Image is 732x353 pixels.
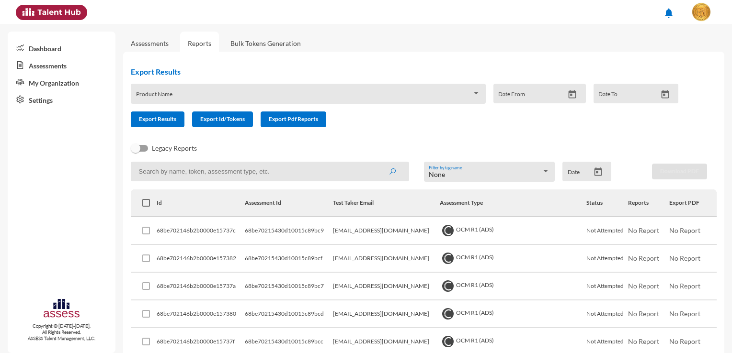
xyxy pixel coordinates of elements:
span: Export Pdf Reports [269,115,318,122]
a: Bulk Tokens Generation [223,32,309,55]
td: Not Attempted [586,300,628,328]
th: Status [586,189,628,217]
span: Download PDF [660,167,699,175]
td: 68be70215430d10015c89bcd [245,300,333,328]
a: Settings [8,91,115,108]
span: No Report [669,309,700,318]
td: [EMAIL_ADDRESS][DOMAIN_NAME] [333,273,440,300]
span: Export Results [139,115,176,122]
th: Test Taker Email [333,189,440,217]
td: 68be70215430d10015c89bc7 [245,273,333,300]
button: Open calendar [657,89,674,99]
span: No Report [669,282,700,290]
td: 68be702146b2b0000e15737c [157,217,245,245]
td: 68be70215430d10015c89bc9 [245,217,333,245]
td: 68be702146b2b0000e15737a [157,273,245,300]
td: [EMAIL_ADDRESS][DOMAIN_NAME] [333,245,440,273]
td: OCM R1 (ADS) [440,245,586,273]
span: Legacy Reports [152,143,197,154]
a: Assessments [8,56,115,74]
a: Assessments [131,39,169,47]
p: Copyright © [DATE]-[DATE]. All Rights Reserved. ASSESS Talent Management, LLC. [8,323,115,342]
th: Export PDF [669,189,717,217]
td: [EMAIL_ADDRESS][DOMAIN_NAME] [333,217,440,245]
button: Export Id/Tokens [192,111,253,127]
span: No Report [669,254,700,262]
button: Export Results [131,111,184,127]
th: Id [157,189,245,217]
button: Export Pdf Reports [261,111,326,127]
button: Download PDF [652,164,707,179]
span: No Report [669,337,700,345]
span: No Report [628,309,659,318]
a: Reports [180,32,219,55]
td: OCM R1 (ADS) [440,300,586,328]
th: Assessment Type [440,189,586,217]
td: 68be702146b2b0000e157380 [157,300,245,328]
span: No Report [628,226,659,234]
th: Reports [628,189,670,217]
td: OCM R1 (ADS) [440,217,586,245]
span: No Report [628,337,659,345]
td: 68be702146b2b0000e157382 [157,245,245,273]
td: Not Attempted [586,273,628,300]
button: Open calendar [590,167,606,177]
span: Export Id/Tokens [200,115,245,122]
input: Search by name, token, assessment type, etc. [131,162,409,181]
span: No Report [669,226,700,234]
a: Dashboard [8,39,115,56]
span: No Report [628,254,659,262]
img: assesscompany-logo.png [43,298,80,321]
span: No Report [628,282,659,290]
td: OCM R1 (ADS) [440,273,586,300]
span: None [429,170,445,178]
td: 68be70215430d10015c89bcf [245,245,333,273]
th: Assessment Id [245,189,333,217]
mat-icon: notifications [663,7,675,19]
a: My Organization [8,74,115,91]
td: [EMAIL_ADDRESS][DOMAIN_NAME] [333,300,440,328]
td: Not Attempted [586,217,628,245]
button: Open calendar [564,89,581,99]
td: Not Attempted [586,245,628,273]
h2: Export Results [131,67,686,76]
